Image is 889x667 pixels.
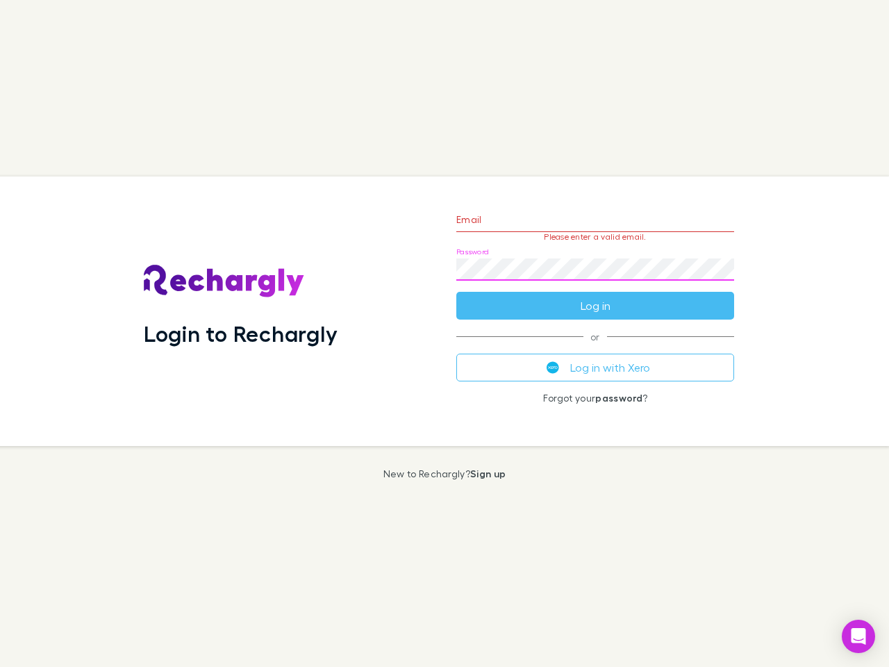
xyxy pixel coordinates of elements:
[456,393,734,404] p: Forgot your ?
[456,354,734,381] button: Log in with Xero
[456,292,734,320] button: Log in
[144,320,338,347] h1: Login to Rechargly
[144,265,305,298] img: Rechargly's Logo
[383,468,506,479] p: New to Rechargly?
[842,620,875,653] div: Open Intercom Messenger
[456,336,734,337] span: or
[456,232,734,242] p: Please enter a valid email.
[470,468,506,479] a: Sign up
[547,361,559,374] img: Xero's logo
[595,392,642,404] a: password
[456,247,489,257] label: Password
